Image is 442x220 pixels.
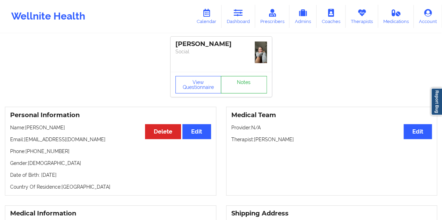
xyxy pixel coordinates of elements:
[10,172,211,179] p: Date of Birth: [DATE]
[231,111,432,119] h3: Medical Team
[317,5,346,28] a: Coaches
[10,210,211,218] h3: Medical Information
[10,111,211,119] h3: Personal Information
[191,5,222,28] a: Calendar
[414,5,442,28] a: Account
[10,136,211,143] p: Email: [EMAIL_ADDRESS][DOMAIN_NAME]
[175,76,222,93] button: View Questionnaire
[222,5,255,28] a: Dashboard
[346,5,378,28] a: Therapists
[404,124,432,139] button: Edit
[255,5,290,28] a: Prescribers
[145,124,181,139] button: Delete
[289,5,317,28] a: Admins
[221,76,267,93] a: Notes
[378,5,414,28] a: Medications
[231,124,432,131] p: Provider: N/A
[255,41,267,63] img: 73c0fb22-4fed-4eb4-b8f6-5ecc00eb546f_c98995ce-5a73-4a5f-aa8f-f52ddd4f29e513F17EAE-4BC4-41A7-9114-...
[175,48,267,55] p: Social
[182,124,211,139] button: Edit
[10,160,211,167] p: Gender: [DEMOGRAPHIC_DATA]
[231,136,432,143] p: Therapist: [PERSON_NAME]
[10,124,211,131] p: Name: [PERSON_NAME]
[10,183,211,190] p: Country Of Residence: [GEOGRAPHIC_DATA]
[175,40,267,48] div: [PERSON_NAME]
[231,210,432,218] h3: Shipping Address
[10,148,211,155] p: Phone: [PHONE_NUMBER]
[431,88,442,115] a: Report Bug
